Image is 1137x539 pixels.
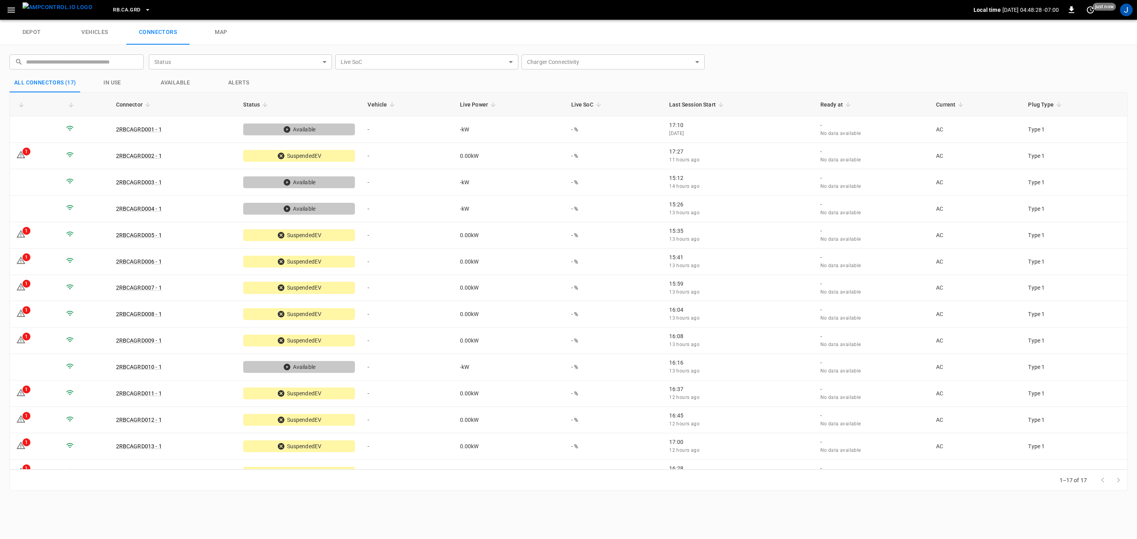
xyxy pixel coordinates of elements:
[63,20,126,45] a: vehicles
[116,206,162,212] a: 2RBCAGRD004 - 1
[23,253,30,261] div: 1
[454,380,565,407] td: 0.00 kW
[116,284,162,291] a: 2RBCAGRD007 - 1
[207,73,270,92] button: Alerts
[571,100,604,109] span: Live SoC
[454,116,565,143] td: - kW
[820,200,924,208] p: -
[368,100,397,109] span: Vehicle
[454,354,565,380] td: - kW
[930,328,1022,354] td: AC
[454,249,565,275] td: 0.00 kW
[930,433,1022,460] td: AC
[669,253,808,261] p: 15:41
[1022,433,1127,460] td: Type 1
[23,227,30,235] div: 1
[820,368,861,374] span: No data available
[820,447,861,453] span: No data available
[930,275,1022,301] td: AC
[243,414,355,426] div: SuspendedEV
[820,121,924,129] p: -
[820,306,924,314] p: -
[565,328,663,354] td: - %
[116,258,162,265] a: 2RBCAGRD006 - 1
[565,249,663,275] td: - %
[669,280,808,288] p: 15:59
[669,395,700,400] span: 12 hours ago
[820,385,924,393] p: -
[361,116,453,143] td: -
[669,447,700,453] span: 12 hours ago
[565,275,663,301] td: - %
[669,121,808,129] p: 17:10
[361,433,453,460] td: -
[1084,4,1097,16] button: set refresh interval
[820,236,861,242] span: No data available
[189,20,253,45] a: map
[820,359,924,367] p: -
[81,73,144,92] button: in use
[1022,380,1127,407] td: Type 1
[669,227,808,235] p: 15:35
[820,395,861,400] span: No data available
[1022,328,1127,354] td: Type 1
[454,433,565,460] td: 0.00 kW
[669,359,808,367] p: 16:16
[116,390,162,397] a: 2RBCAGRD011 - 1
[454,222,565,249] td: 0.00 kW
[930,354,1022,380] td: AC
[565,380,663,407] td: - %
[361,196,453,222] td: -
[116,337,162,344] a: 2RBCAGRD009 - 1
[669,289,700,295] span: 13 hours ago
[669,148,808,155] p: 17:27
[460,100,499,109] span: Live Power
[669,421,700,427] span: 12 hours ago
[454,169,565,196] td: - kW
[110,2,154,18] button: RB.CA.GRD
[1093,3,1116,11] span: just now
[1022,169,1127,196] td: Type 1
[243,203,355,215] div: Available
[361,249,453,275] td: -
[23,333,30,341] div: 1
[243,229,355,241] div: SuspendedEV
[361,328,453,354] td: -
[243,335,355,346] div: SuspendedEV
[116,443,162,449] a: 2RBCAGRD013 - 1
[361,275,453,301] td: -
[820,315,861,321] span: No data available
[669,236,700,242] span: 13 hours ago
[243,124,355,135] div: Available
[820,100,853,109] span: Ready at
[116,364,162,370] a: 2RBCAGRD010 - 1
[116,126,162,133] a: 2RBCAGRD001 - 1
[669,385,808,393] p: 16:37
[243,361,355,373] div: Available
[974,6,1001,14] p: Local time
[1022,354,1127,380] td: Type 1
[820,412,924,419] p: -
[454,301,565,328] td: 0.00 kW
[820,280,924,288] p: -
[669,464,808,472] p: 16:28
[1028,100,1064,109] span: Plug Type
[454,275,565,301] td: 0.00 kW
[116,100,153,109] span: Connector
[23,438,30,446] div: 1
[820,183,861,189] span: No data available
[1022,275,1127,301] td: Type 1
[820,289,861,295] span: No data available
[669,438,808,446] p: 17:00
[361,169,453,196] td: -
[361,222,453,249] td: -
[930,196,1022,222] td: AC
[116,417,162,423] a: 2RBCAGRD012 - 1
[565,196,663,222] td: - %
[669,332,808,340] p: 16:08
[1022,196,1127,222] td: Type 1
[669,263,700,268] span: 13 hours ago
[820,438,924,446] p: -
[1120,4,1133,16] div: profile-icon
[565,407,663,433] td: - %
